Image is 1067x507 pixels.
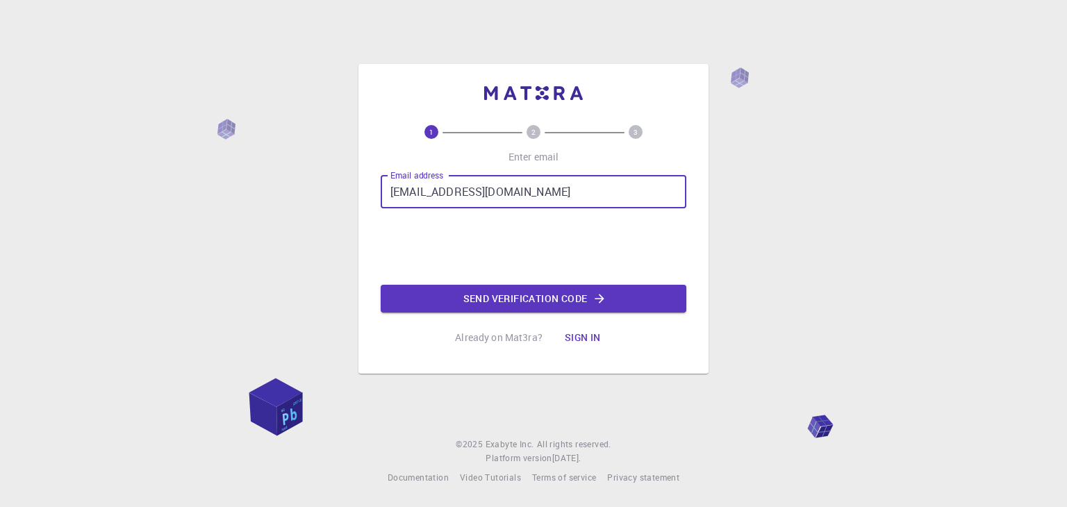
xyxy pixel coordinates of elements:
span: Video Tutorials [460,472,521,483]
span: Exabyte Inc. [486,438,534,449]
span: © 2025 [456,438,485,451]
button: Send verification code [381,285,686,313]
iframe: reCAPTCHA [428,219,639,274]
a: Video Tutorials [460,471,521,485]
text: 3 [634,127,638,137]
a: Privacy statement [607,471,679,485]
a: Exabyte Inc. [486,438,534,451]
span: Privacy statement [607,472,679,483]
span: Terms of service [532,472,596,483]
a: Documentation [388,471,449,485]
text: 2 [531,127,536,137]
p: Already on Mat3ra? [455,331,543,344]
label: Email address [390,169,443,181]
button: Sign in [554,324,612,351]
span: All rights reserved. [537,438,611,451]
span: Platform version [486,451,552,465]
span: Documentation [388,472,449,483]
text: 1 [429,127,433,137]
p: Enter email [508,150,559,164]
span: [DATE] . [552,452,581,463]
a: Terms of service [532,471,596,485]
a: [DATE]. [552,451,581,465]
